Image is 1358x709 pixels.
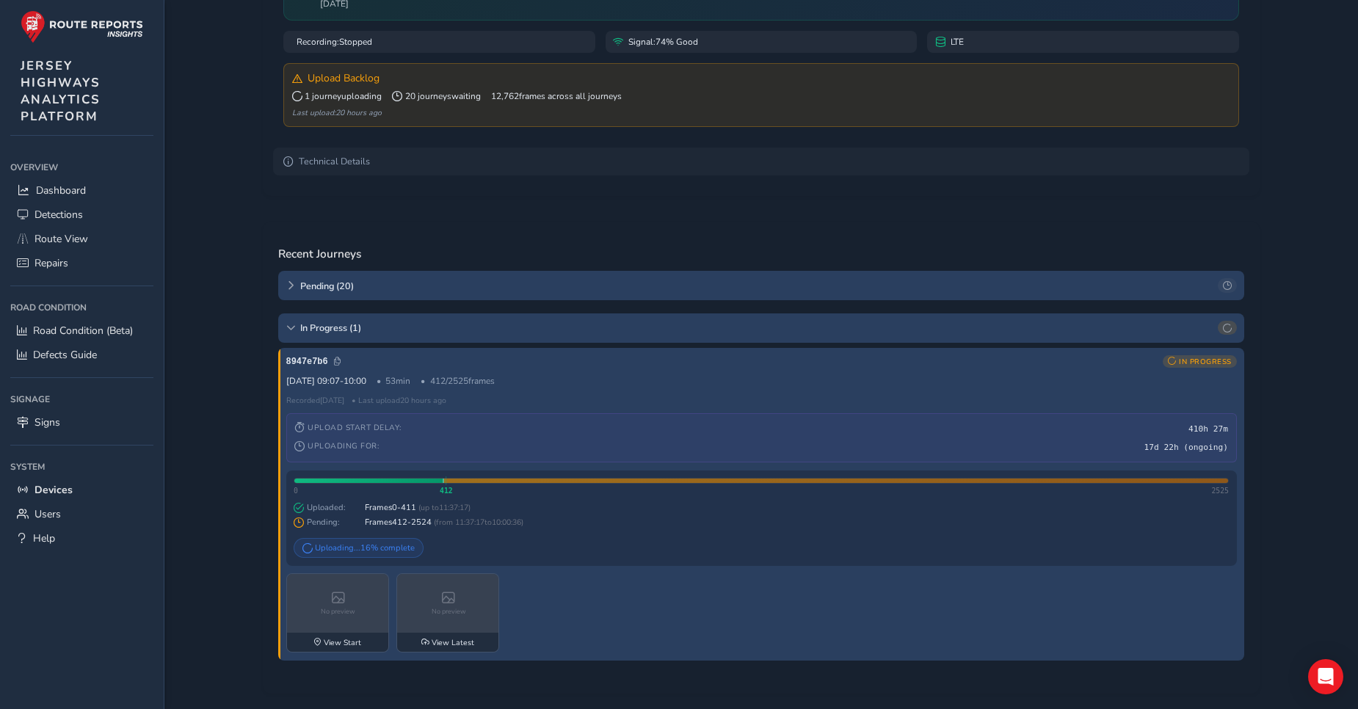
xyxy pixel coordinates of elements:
[33,324,133,338] span: Road Condition (Beta)
[432,607,466,616] span: No preview
[286,573,389,652] a: No previewView Start
[10,251,153,275] a: Repairs
[35,483,73,497] span: Devices
[294,479,444,483] div: 412 frames uploaded
[421,375,495,387] span: 412 / 2525 frames
[308,71,380,85] span: Upload Backlog
[324,637,361,648] span: View Start
[396,573,499,652] a: No previewView Latest
[321,607,355,616] span: No preview
[10,410,153,435] a: Signs
[300,280,1213,292] span: Pending ( 20 )
[294,538,424,558] div: Uploading... 16 % complete
[292,107,1231,118] div: Last upload: 20 hours ago
[1308,659,1343,694] div: Open Intercom Messenger
[273,148,1249,175] summary: Technical Details
[294,517,360,528] span: Pending:
[21,10,143,43] img: rr logo
[300,321,1213,334] span: In Progress ( 1 )
[21,57,101,125] span: JERSEY HIGHWAYS ANALYTICS PLATFORM
[10,178,153,203] a: Dashboard
[286,375,366,387] span: [DATE] 09:07 - 10:00
[35,507,61,521] span: Users
[365,517,432,528] span: Frames 412 - 2524
[278,247,361,261] h3: Recent Journeys
[377,375,411,387] span: 53 min
[10,502,153,526] a: Users
[1211,487,1229,495] span: 2525
[1144,443,1228,452] span: 17d 22h (ongoing)
[1188,424,1228,434] span: 410h 27m
[491,90,622,102] span: 12,762 frames across all journeys
[10,456,153,478] div: System
[294,487,298,495] span: 0
[35,415,60,429] span: Signs
[292,90,382,102] span: 1 journey uploading
[10,526,153,550] a: Help
[392,90,481,102] span: 20 journeys waiting
[1179,357,1232,366] span: IN PROGRESS
[35,232,88,246] span: Route View
[33,531,55,545] span: Help
[432,517,523,528] span: ( from 11:37:17 to 10:00:36 )
[35,256,68,270] span: Repairs
[10,227,153,251] a: Route View
[628,36,698,48] span: Signal: 74% Good
[294,502,360,513] span: Uploaded:
[10,203,153,227] a: Detections
[10,297,153,319] div: Road Condition
[294,440,379,451] span: Uploading for:
[10,478,153,502] a: Devices
[286,395,344,406] span: Recorded [DATE]
[951,36,964,48] span: LTE
[10,319,153,343] a: Road Condition (Beta)
[10,388,153,410] div: Signage
[10,156,153,178] div: Overview
[440,487,453,495] span: 412
[432,637,474,648] span: View Latest
[365,502,416,513] span: Frames 0 - 411
[444,479,1228,483] div: 2113 frames pending
[286,357,341,367] span: Click to copy journey ID
[35,208,83,222] span: Detections
[10,343,153,367] a: Defects Guide
[36,183,86,197] span: Dashboard
[33,348,97,362] span: Defects Guide
[416,502,471,513] span: (up to 11:37:17 )
[352,395,446,406] span: • Last upload 20 hours ago
[297,36,372,48] span: Recording: Stopped
[294,422,402,433] span: Upload Start Delay:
